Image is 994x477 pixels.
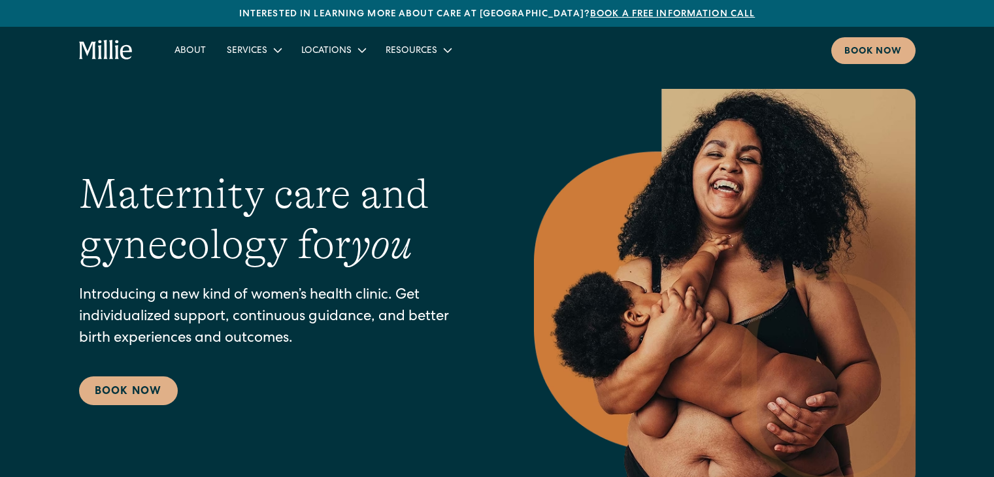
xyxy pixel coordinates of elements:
[831,37,916,64] a: Book now
[227,44,267,58] div: Services
[351,221,412,268] em: you
[590,10,755,19] a: Book a free information call
[164,39,216,61] a: About
[79,376,178,405] a: Book Now
[375,39,461,61] div: Resources
[386,44,437,58] div: Resources
[79,286,482,350] p: Introducing a new kind of women’s health clinic. Get individualized support, continuous guidance,...
[291,39,375,61] div: Locations
[79,40,133,61] a: home
[216,39,291,61] div: Services
[79,169,482,270] h1: Maternity care and gynecology for
[844,45,903,59] div: Book now
[301,44,352,58] div: Locations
